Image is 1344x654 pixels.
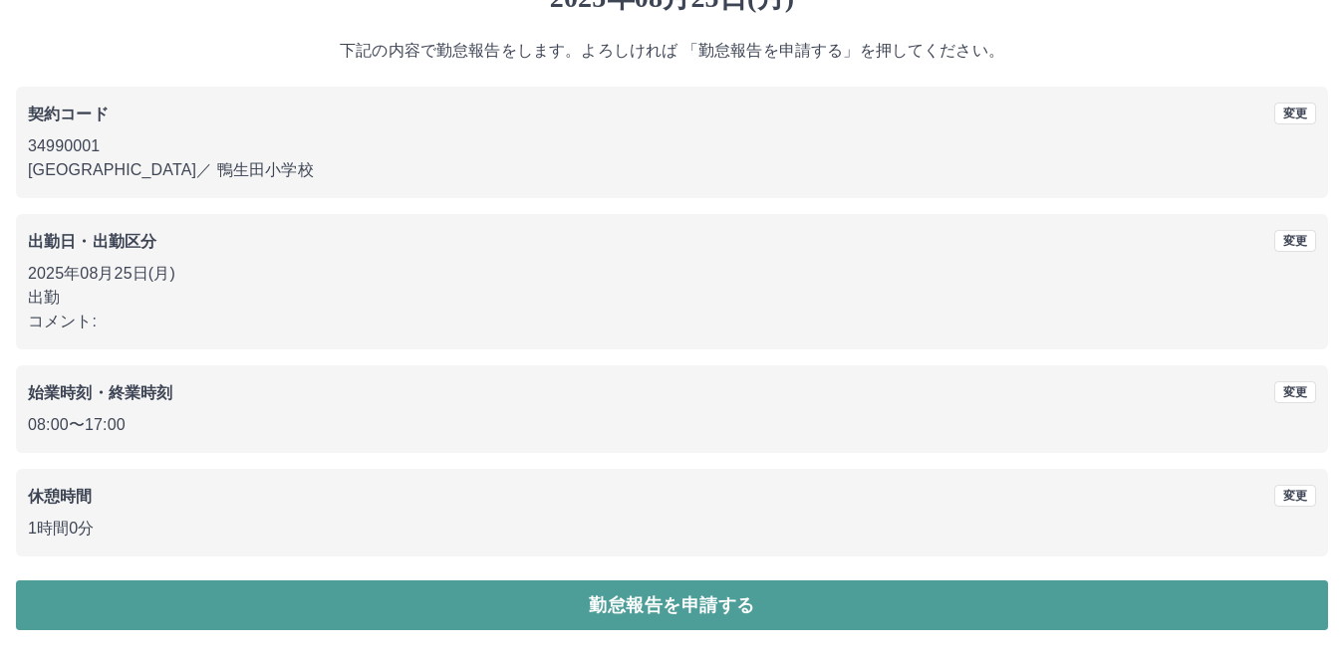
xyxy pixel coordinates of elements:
p: コメント: [28,310,1316,333]
button: 変更 [1274,230,1316,252]
button: 変更 [1274,381,1316,403]
p: [GEOGRAPHIC_DATA] ／ 鴨生田小学校 [28,158,1316,182]
p: 2025年08月25日(月) [28,262,1316,286]
p: 出勤 [28,286,1316,310]
b: 始業時刻・終業時刻 [28,384,172,401]
p: 1時間0分 [28,517,1316,541]
b: 休憩時間 [28,488,93,505]
b: 契約コード [28,106,109,122]
button: 変更 [1274,103,1316,124]
button: 勤怠報告を申請する [16,580,1328,630]
button: 変更 [1274,485,1316,507]
p: 34990001 [28,134,1316,158]
p: 下記の内容で勤怠報告をします。よろしければ 「勤怠報告を申請する」を押してください。 [16,39,1328,63]
b: 出勤日・出勤区分 [28,233,156,250]
p: 08:00 〜 17:00 [28,413,1316,437]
